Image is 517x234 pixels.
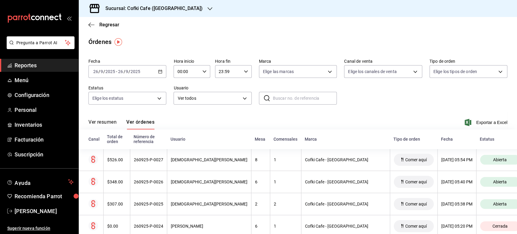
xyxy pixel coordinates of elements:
input: -- [100,69,103,74]
div: Órdenes [88,37,111,46]
input: ---- [130,69,141,74]
div: $307.00 [107,202,126,206]
div: 260925-P-0025 [134,202,163,206]
span: / [123,69,125,74]
span: [PERSON_NAME] [15,207,74,215]
input: -- [125,69,128,74]
div: Mesa [255,137,266,142]
span: Comer aquí [403,202,429,206]
div: navigation tabs [88,119,154,129]
span: Comer aquí [403,179,429,184]
div: 260925-P-0024 [134,224,163,229]
div: 6 [255,179,266,184]
input: -- [118,69,123,74]
div: 8 [255,157,266,162]
div: 260925-P-0026 [134,179,163,184]
div: [DATE] 05:54 PM [441,157,472,162]
span: Reportes [15,61,74,69]
div: [DATE] 05:40 PM [441,179,472,184]
span: Ver todos [177,95,240,102]
span: Elige las marcas [263,69,294,75]
button: Exportar a Excel [466,119,507,126]
span: / [128,69,130,74]
img: Tooltip marker [114,38,122,46]
div: Canal [88,137,100,142]
span: Suscripción [15,150,74,159]
input: ---- [105,69,115,74]
div: $0.00 [107,224,126,229]
div: Cofki Cafe - [GEOGRAPHIC_DATA] [305,224,386,229]
label: Estatus [88,86,166,90]
a: Pregunta a Parrot AI [4,44,75,50]
div: [DEMOGRAPHIC_DATA][PERSON_NAME] [171,179,247,184]
span: Cerrada [490,224,510,229]
span: Personal [15,106,74,114]
span: Abierta [491,179,509,184]
h3: Sucursal: Cofki Cafe ([GEOGRAPHIC_DATA]) [101,5,203,12]
div: 2 [255,202,266,206]
div: [DEMOGRAPHIC_DATA][PERSON_NAME] [171,202,247,206]
span: Recomienda Parrot [15,192,74,200]
div: Tipo de orden [393,137,434,142]
span: Regresar [99,22,119,28]
button: Pregunta a Parrot AI [7,36,75,49]
label: Fecha [88,59,166,63]
div: [DATE] 05:38 PM [441,202,472,206]
div: $526.00 [107,157,126,162]
div: 6 [255,224,266,229]
span: Elige los tipos de orden [433,69,477,75]
label: Canal de venta [344,59,422,63]
span: Inventarios [15,121,74,129]
input: Buscar no. de referencia [273,92,337,104]
div: Cofki Cafe - [GEOGRAPHIC_DATA] [305,157,386,162]
div: 1 [274,179,297,184]
div: Cofki Cafe - [GEOGRAPHIC_DATA] [305,202,386,206]
span: Pregunta a Parrot AI [16,40,65,46]
input: -- [93,69,98,74]
label: Hora fin [215,59,252,63]
div: Total de orden [107,134,126,144]
div: Cofki Cafe - [GEOGRAPHIC_DATA] [305,179,386,184]
span: Ayuda [15,178,66,186]
div: [DEMOGRAPHIC_DATA][PERSON_NAME] [171,157,247,162]
span: Menú [15,76,74,84]
span: Comer aquí [403,224,429,229]
span: Abierta [491,202,509,206]
div: 1 [274,157,297,162]
span: / [98,69,100,74]
label: Hora inicio [174,59,210,63]
span: / [103,69,105,74]
button: open_drawer_menu [67,16,71,21]
div: [PERSON_NAME] [171,224,247,229]
div: 2 [274,202,297,206]
div: Número de referencia [134,134,163,144]
label: Usuario [174,86,251,90]
label: Marca [259,59,337,63]
label: Tipo de orden [429,59,507,63]
button: Ver órdenes [126,119,154,129]
div: $348.00 [107,179,126,184]
div: 260925-P-0027 [134,157,163,162]
span: Facturación [15,135,74,144]
div: 1 [274,224,297,229]
div: [DATE] 05:20 PM [441,224,472,229]
div: Comensales [273,137,297,142]
div: Usuario [171,137,247,142]
span: Abierta [491,157,509,162]
span: Comer aquí [403,157,429,162]
div: Fecha [441,137,472,142]
span: Elige los canales de venta [348,69,396,75]
span: Sugerir nueva función [7,225,74,232]
button: Regresar [88,22,119,28]
button: Ver resumen [88,119,117,129]
span: - [116,69,117,74]
div: Marca [305,137,386,142]
span: Configuración [15,91,74,99]
span: Elige los estatus [92,95,123,101]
